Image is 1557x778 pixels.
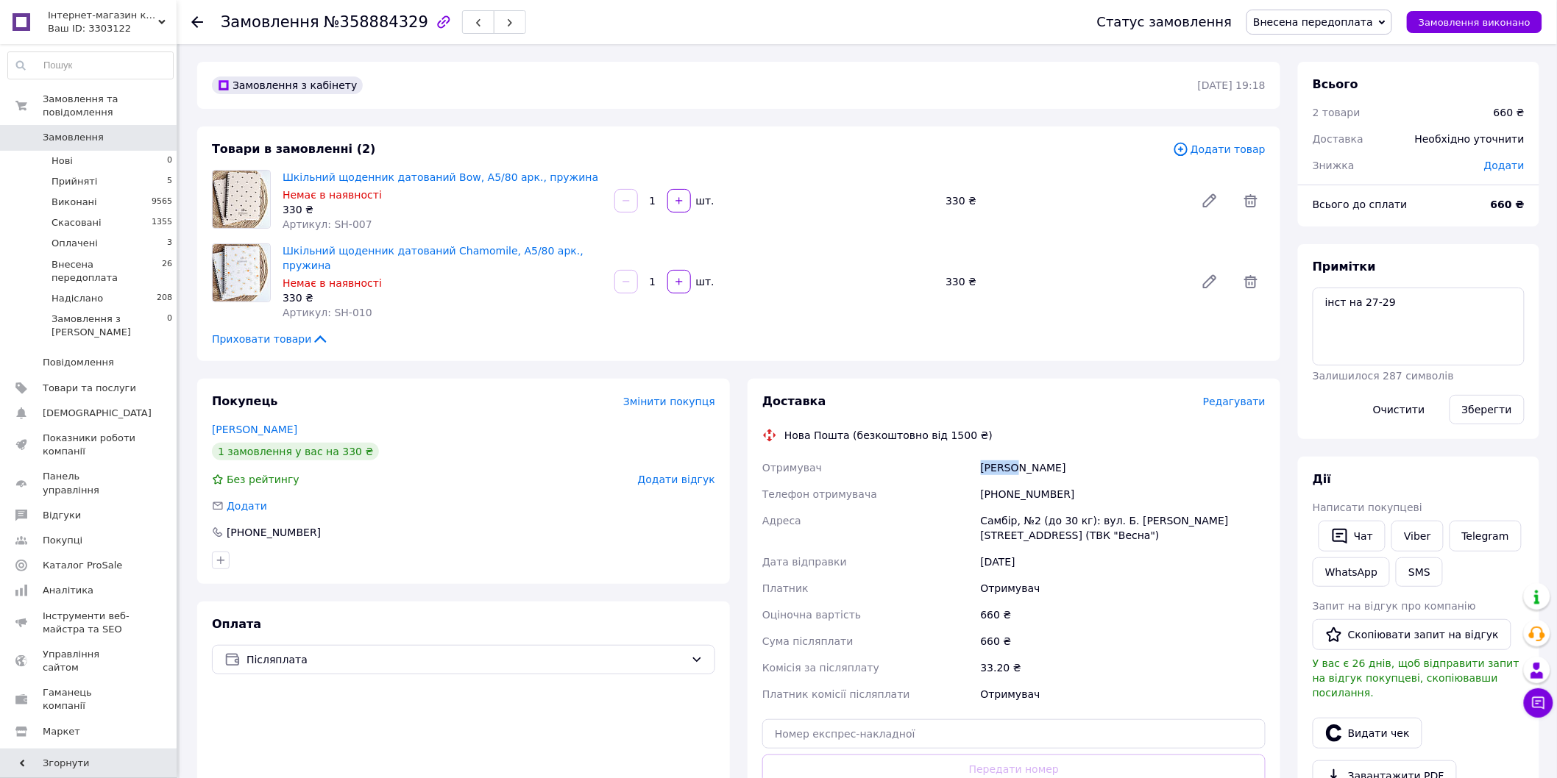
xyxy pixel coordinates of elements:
span: Додати відгук [638,474,715,485]
span: Замовлення та повідомлення [43,93,177,119]
span: 26 [162,258,172,285]
button: SMS [1396,557,1443,587]
span: Залишилося 287 символів [1313,370,1454,382]
span: Доставка [762,394,826,408]
a: WhatsApp [1313,557,1390,587]
span: Немає в наявності [283,189,382,201]
a: Шкільний щоденник датований Bow, А5/80 арк., пружина [283,171,598,183]
textarea: інст на 27-29 [1313,288,1525,365]
button: Очистити [1361,395,1438,424]
span: Дата відправки [762,556,847,568]
span: Оплата [212,617,261,631]
button: Замовлення виконано [1407,11,1542,33]
span: Редагувати [1203,396,1266,407]
span: Всього до сплати [1313,199,1408,210]
span: Видалити [1236,267,1266,296]
div: 660 ₴ [1494,105,1525,120]
span: Видалити [1236,186,1266,215]
div: шт. [692,274,716,289]
div: [PHONE_NUMBER] [978,481,1269,507]
span: Післяплата [247,652,685,668]
div: [DATE] [978,549,1269,575]
span: 0 [167,313,172,339]
span: Адреса [762,515,801,527]
span: Товари в замовленні (2) [212,142,376,156]
span: Оціночна вартість [762,609,861,621]
a: Редагувати [1195,186,1224,215]
span: 1355 [152,216,172,229]
span: Надіслано [52,292,103,305]
button: Видати чек [1313,718,1422,749]
span: Замовлення [221,13,319,31]
span: [DEMOGRAPHIC_DATA] [43,407,152,420]
time: [DATE] 19:18 [1198,79,1266,91]
a: Шкільний щоденник датований Chamomile, А5/80 арк., пружина [283,245,584,271]
img: Шкільний щоденник датований Bow, А5/80 арк., пружина [213,171,270,228]
div: 33.20 ₴ [978,654,1269,681]
span: Каталог ProSale [43,559,122,572]
div: Нова Пошта (безкоштовно від 1500 ₴) [781,428,996,443]
span: Повідомлення [43,356,114,369]
span: №358884329 [324,13,428,31]
span: Оплачені [52,237,98,250]
span: 208 [157,292,172,305]
a: Telegram [1450,521,1522,552]
span: Додати [1484,160,1525,171]
span: Управління сайтом [43,648,136,674]
a: Viber [1391,521,1443,552]
span: Замовлення [43,131,104,144]
span: 5 [167,175,172,188]
span: Доставка [1313,133,1363,145]
span: Показники роботи компанії [43,432,136,458]
span: Додати товар [1173,141,1266,157]
span: Внесена передоплата [52,258,162,285]
div: Отримувач [978,681,1269,707]
span: Отримувач [762,462,822,474]
button: Чат [1319,521,1386,552]
span: Запит на відгук про компанію [1313,600,1476,612]
a: Редагувати [1195,267,1224,296]
span: 0 [167,154,172,168]
div: 330 ₴ [283,202,603,217]
span: Платник комісії післяплати [762,688,910,700]
button: Скопіювати запит на відгук [1313,619,1511,650]
span: Артикул: SH-010 [283,307,372,318]
span: Відгуки [43,509,81,522]
div: Замовлення з кабінету [212,76,363,94]
span: Артикул: SH-007 [283,218,372,230]
span: Дії [1313,472,1331,486]
span: Прийняті [52,175,97,188]
span: Нові [52,154,73,168]
span: 3 [167,237,172,250]
span: Немає в наявності [283,277,382,289]
button: Чат з покупцем [1524,688,1553,718]
button: Зберегти [1450,395,1525,424]
div: [PHONE_NUMBER] [225,525,322,540]
div: Отримувач [978,575,1269,602]
div: Необхідно уточнити [1406,123,1533,155]
span: Платник [762,582,809,594]
span: Гаманець компанії [43,686,136,713]
input: Номер експрес-накладної [762,719,1266,749]
span: Змінити покупця [623,396,715,407]
span: Інтернет-магазин канцелярії та аксесуарів Lufko [48,9,158,22]
div: 330 ₴ [283,290,603,305]
div: Статус замовлення [1097,15,1233,29]
span: Замовлення виконано [1419,17,1531,28]
div: шт. [692,193,716,208]
input: Пошук [8,52,173,79]
div: 330 ₴ [940,190,1189,211]
span: Панель управління [43,470,136,496]
span: 9565 [152,196,172,209]
span: Без рейтингу [227,474,299,485]
div: 660 ₴ [978,628,1269,654]
span: Аналітика [43,584,93,597]
div: 1 замовлення у вас на 330 ₴ [212,443,379,460]
span: 2 товари [1313,107,1361,118]
div: 660 ₴ [978,602,1269,628]
span: Товари та послуги [43,382,136,395]
div: Ваш ID: 3303122 [48,22,177,35]
span: Додати [227,500,267,512]
span: Всього [1313,77,1358,91]
div: Повернутися назад [191,15,203,29]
